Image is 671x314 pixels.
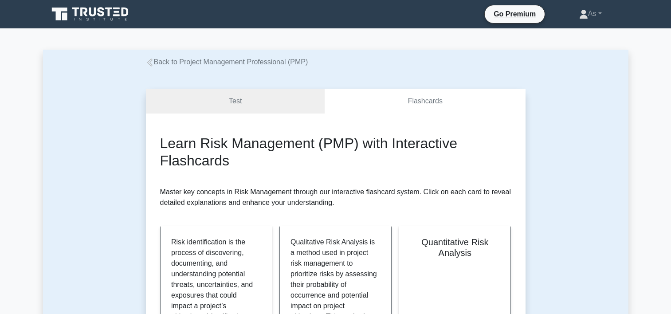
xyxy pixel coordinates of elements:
[146,58,308,66] a: Back to Project Management Professional (PMP)
[325,89,525,114] a: Flashcards
[488,8,541,20] a: Go Premium
[160,135,511,169] h2: Learn Risk Management (PMP) with Interactive Flashcards
[146,89,325,114] a: Test
[558,5,623,23] a: As
[160,187,511,208] p: Master key concepts in Risk Management through our interactive flashcard system. Click on each ca...
[410,237,500,258] h2: Quantitative Risk Analysis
